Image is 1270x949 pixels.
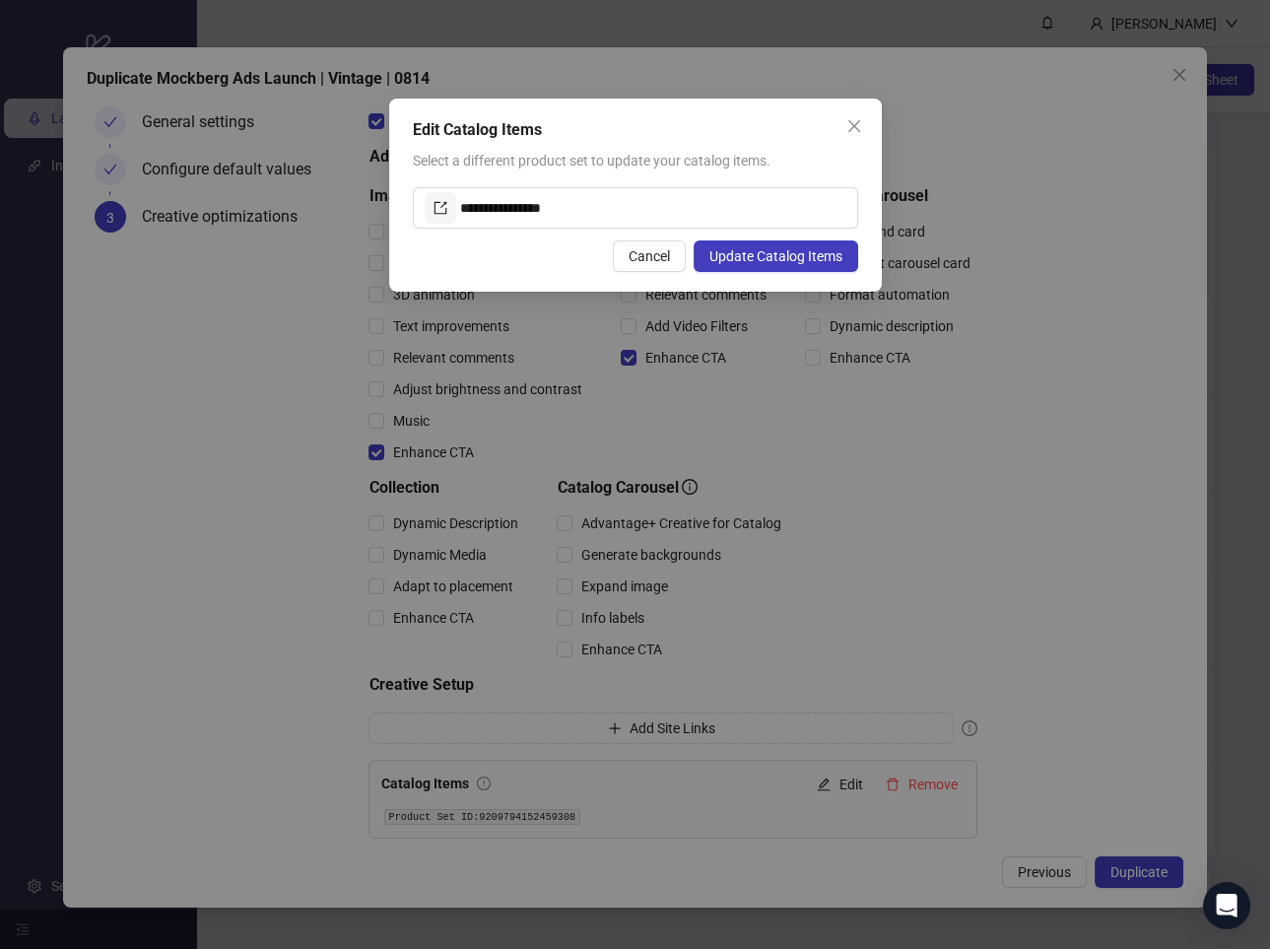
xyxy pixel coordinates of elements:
[413,153,770,169] span: Select a different product set to update your catalog items.
[629,248,670,264] span: Cancel
[709,248,842,264] span: Update Catalog Items
[846,118,862,134] span: close
[1203,882,1250,929] div: Open Intercom Messenger
[613,240,686,272] button: Cancel
[434,201,447,215] span: export
[838,110,870,142] button: Close
[413,118,858,142] div: Edit Catalog Items
[694,240,858,272] button: Update Catalog Items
